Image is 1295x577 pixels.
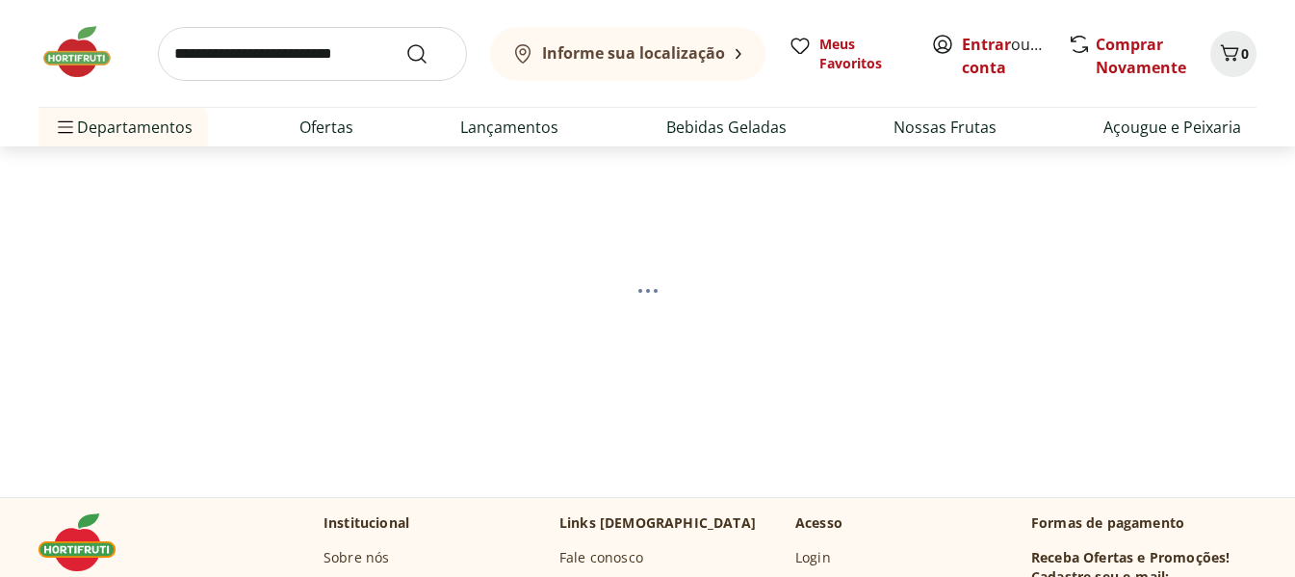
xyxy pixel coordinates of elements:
a: Bebidas Geladas [666,116,787,139]
a: Lançamentos [460,116,558,139]
p: Institucional [324,513,409,533]
a: Ofertas [299,116,353,139]
button: Informe sua localização [490,27,765,81]
span: Departamentos [54,104,193,150]
button: Menu [54,104,77,150]
p: Formas de pagamento [1031,513,1256,533]
a: Login [795,548,831,567]
p: Links [DEMOGRAPHIC_DATA] [559,513,756,533]
img: Hortifruti [39,23,135,81]
button: Submit Search [405,42,452,66]
a: Açougue e Peixaria [1103,116,1241,139]
a: Sobre nós [324,548,389,567]
span: ou [962,33,1048,79]
span: 0 [1241,44,1249,63]
input: search [158,27,467,81]
button: Carrinho [1210,31,1256,77]
a: Meus Favoritos [789,35,908,73]
p: Acesso [795,513,842,533]
img: Hortifruti [39,513,135,571]
a: Criar conta [962,34,1068,78]
b: Informe sua localização [542,42,725,64]
a: Entrar [962,34,1011,55]
a: Fale conosco [559,548,643,567]
a: Nossas Frutas [894,116,997,139]
a: Comprar Novamente [1096,34,1186,78]
span: Meus Favoritos [819,35,908,73]
h3: Receba Ofertas e Promoções! [1031,548,1230,567]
